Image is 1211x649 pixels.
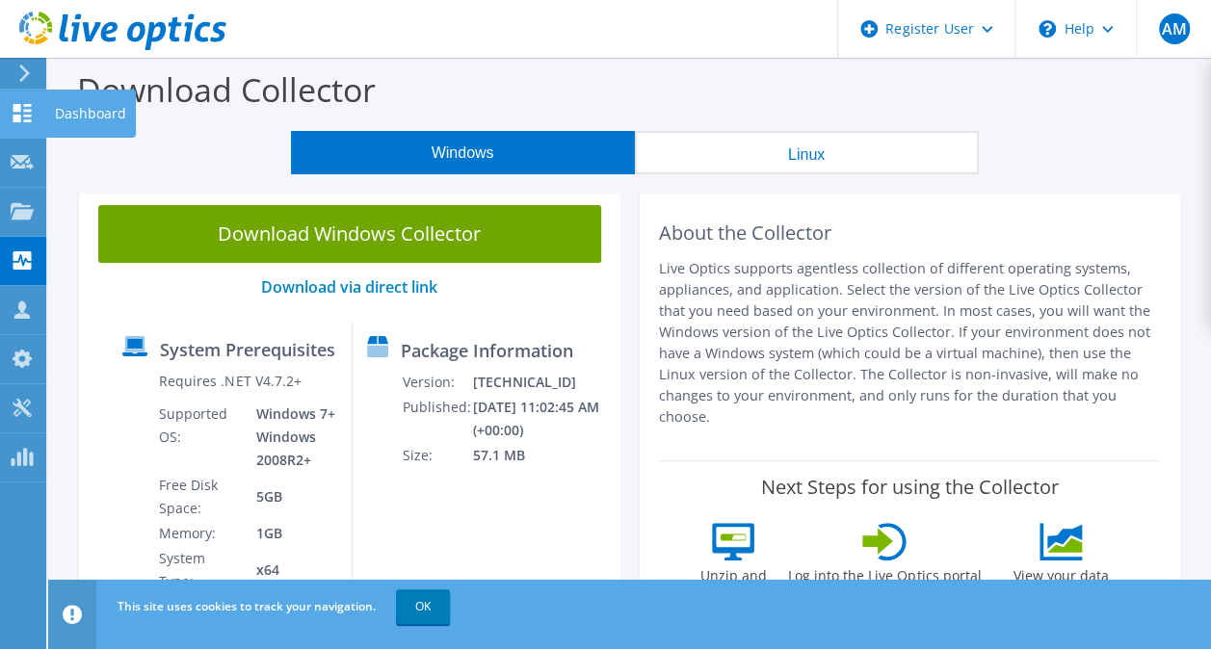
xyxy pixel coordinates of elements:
label: System Prerequisites [160,340,335,359]
td: x64 [242,546,337,594]
label: Requires .NET V4.7.2+ [159,372,301,391]
h2: About the Collector [659,221,1162,245]
p: Live Optics supports agentless collection of different operating systems, appliances, and applica... [659,258,1162,428]
div: Dashboard [45,90,136,138]
label: Download Collector [77,67,376,112]
button: Linux [635,131,979,174]
td: Version: [402,370,472,395]
td: 57.1 MB [472,443,612,468]
td: Memory: [158,521,241,546]
td: [DATE] 11:02:45 AM (+00:00) [472,395,612,443]
svg: \n [1039,20,1056,38]
td: 1GB [242,521,337,546]
td: System Type: [158,546,241,594]
button: Windows [291,131,635,174]
label: Package Information [401,341,573,360]
a: Download via direct link [261,276,437,298]
td: Supported OS: [158,402,241,473]
td: Windows 7+ Windows 2008R2+ [242,402,337,473]
td: 5GB [242,473,337,521]
a: Download Windows Collector [98,205,601,263]
label: Log into the Live Optics portal and view your project [787,560,982,605]
td: [TECHNICAL_ID] [472,370,612,395]
td: Free Disk Space: [158,473,241,521]
td: Published: [402,395,472,443]
span: This site uses cookies to track your navigation. [118,598,376,614]
span: AM [1159,13,1190,44]
label: Next Steps for using the Collector [761,476,1059,499]
label: View your data within the project [991,560,1130,605]
td: Size: [402,443,472,468]
a: OK [396,589,450,624]
label: Unzip and run the .exe [689,560,777,605]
